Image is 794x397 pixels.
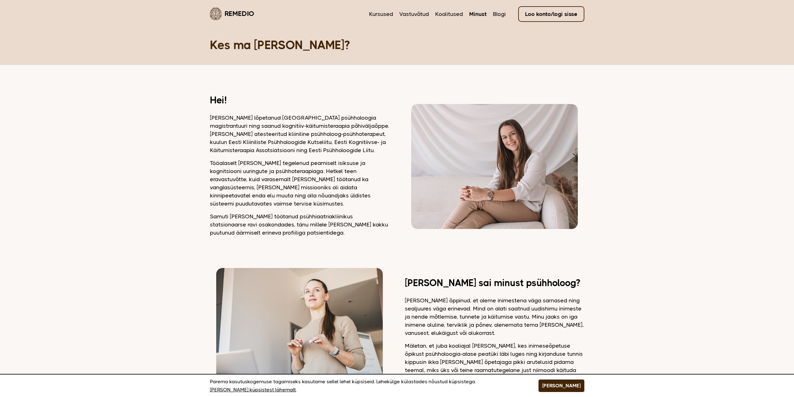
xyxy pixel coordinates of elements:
img: Dagmar naeratamas [216,268,382,393]
a: [PERSON_NAME] küpsistest lähemalt. [210,386,296,394]
img: Dagmar vaatamas kaamerasse [411,104,577,229]
a: Remedio [210,6,254,21]
p: Tööalaselt [PERSON_NAME] tegelenud peamiselt isiksuse ja kognitsiooni uuringute ja psühhoteraapia... [210,159,389,208]
a: Koolitused [435,10,463,18]
h2: Hei! [210,96,389,104]
a: Vastuvõtud [399,10,429,18]
p: [PERSON_NAME] lõpetanud [GEOGRAPHIC_DATA] psühholoogia magistrantuuri ning saanud kognitiiv-käitu... [210,114,389,154]
h1: Kes ma [PERSON_NAME]? [210,37,584,52]
p: Parema kasutuskogemuse tagamiseks kasutame sellel lehel küpsiseid. Lehekülge külastades nõustud k... [210,378,523,394]
button: [PERSON_NAME] [538,380,584,392]
a: Blogi [493,10,506,18]
h2: [PERSON_NAME] sai minust psühholoog? [405,279,584,287]
a: Minust [469,10,487,18]
img: Remedio logo [210,7,222,20]
p: Samuti [PERSON_NAME] töötanud psühhiaatriakliinikus statsionaarse ravi osakondades, tänu millele ... [210,212,389,237]
p: Mäletan, et juba kooliajal [PERSON_NAME], kes inimeseõpetuse õpikust psühholoogia-alase peatüki l... [405,342,584,382]
a: Loo konto/logi sisse [518,6,584,22]
a: Kursused [369,10,393,18]
p: [PERSON_NAME] õppinud, et oleme inimestena väga sarnased ning sealjuures väga erinevad. Mind on a... [405,296,584,337]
